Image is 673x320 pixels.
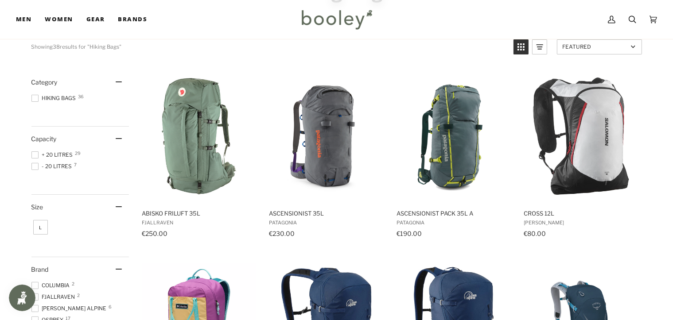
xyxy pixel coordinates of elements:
span: 2 [72,281,75,286]
img: Booley [298,7,375,32]
span: Patagonia [269,220,384,226]
span: 29 [75,151,81,155]
img: Fjallraven Abisko Friluft 35L Patina Green - Booley Galway [140,77,258,195]
span: Featured [563,43,628,50]
span: Size: L [33,220,48,235]
span: Ascensionist 35L [269,209,384,217]
a: Ascensionist Pack 35L A [395,70,513,240]
span: €230.00 [269,230,295,237]
a: Cross 12L [522,70,640,240]
span: Gear [86,15,105,24]
img: Salomon Cross 12L Black / White / High Risk Red - Booley Galway [522,77,640,195]
img: Patagonia Ascensionist 35L Noble Grey - Booley Galway [268,77,385,195]
a: View list mode [532,39,547,54]
span: 7 [74,162,77,167]
span: + 20 Litres [31,151,76,159]
span: [PERSON_NAME] Alpine [31,305,109,312]
span: €80.00 [524,230,546,237]
span: 36 [78,94,84,99]
span: Cross 12L [524,209,638,217]
iframe: Button to open loyalty program pop-up [9,285,35,311]
span: Columbia [31,281,73,289]
a: Abisko Friluft 35L [140,70,258,240]
img: Patagonia Ascensionist Pack 35L Nouveau Green - Booley Galway [395,77,513,195]
span: Abisko Friluft 35L [142,209,257,217]
span: Patagonia [397,220,511,226]
span: Women [45,15,73,24]
span: Fjallraven [142,220,257,226]
div: Showing results for "Hiking Bags" [31,39,507,54]
a: View grid mode [514,39,529,54]
span: Fjallraven [31,293,78,301]
span: Hiking Bags [31,94,79,102]
span: Brand [31,266,49,273]
b: 38 [53,43,60,50]
span: 6 [109,305,112,309]
span: Brands [118,15,147,24]
span: €190.00 [397,230,422,237]
a: Ascensionist 35L [268,70,385,240]
span: €250.00 [142,230,167,237]
span: Size [31,203,43,211]
span: [PERSON_NAME] [524,220,638,226]
a: Sort options [557,39,642,54]
span: 2 [78,293,80,297]
span: - 20 Litres [31,162,75,170]
span: Men [16,15,31,24]
span: Category [31,78,58,86]
span: Capacity [31,135,57,143]
span: Ascensionist Pack 35L A [397,209,511,217]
